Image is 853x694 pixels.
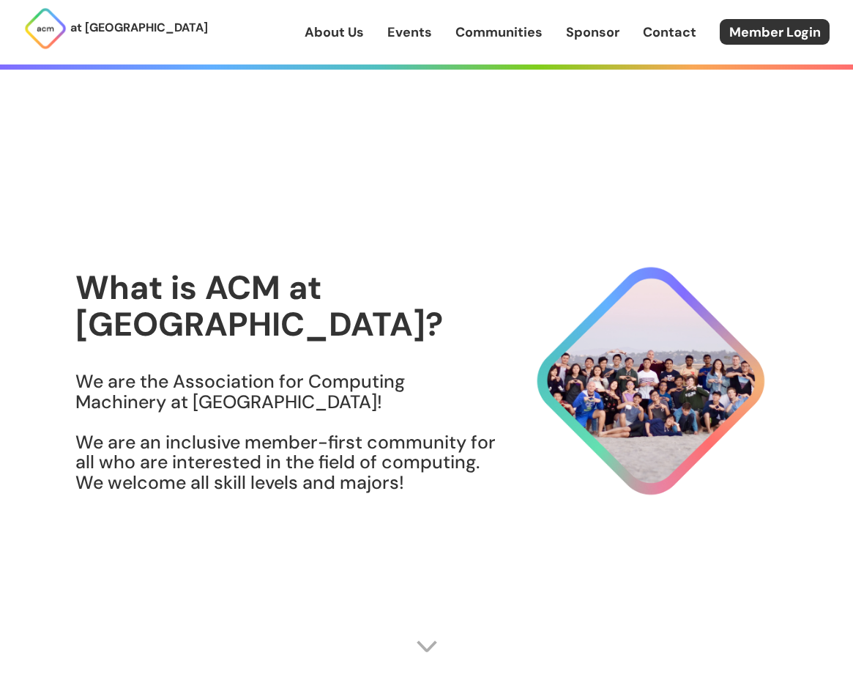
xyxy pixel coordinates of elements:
h1: What is ACM at [GEOGRAPHIC_DATA]? [75,270,497,342]
a: Sponsor [566,23,619,42]
img: Scroll Arrow [416,635,438,657]
h3: We are the Association for Computing Machinery at [GEOGRAPHIC_DATA]! We are an inclusive member-f... [75,372,497,492]
a: Communities [455,23,543,42]
p: at [GEOGRAPHIC_DATA] [70,18,208,37]
a: at [GEOGRAPHIC_DATA] [23,7,208,51]
a: Contact [643,23,696,42]
a: About Us [305,23,364,42]
img: About Hero Image [497,254,778,509]
img: ACM Logo [23,7,67,51]
a: Events [387,23,432,42]
a: Member Login [720,19,830,45]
